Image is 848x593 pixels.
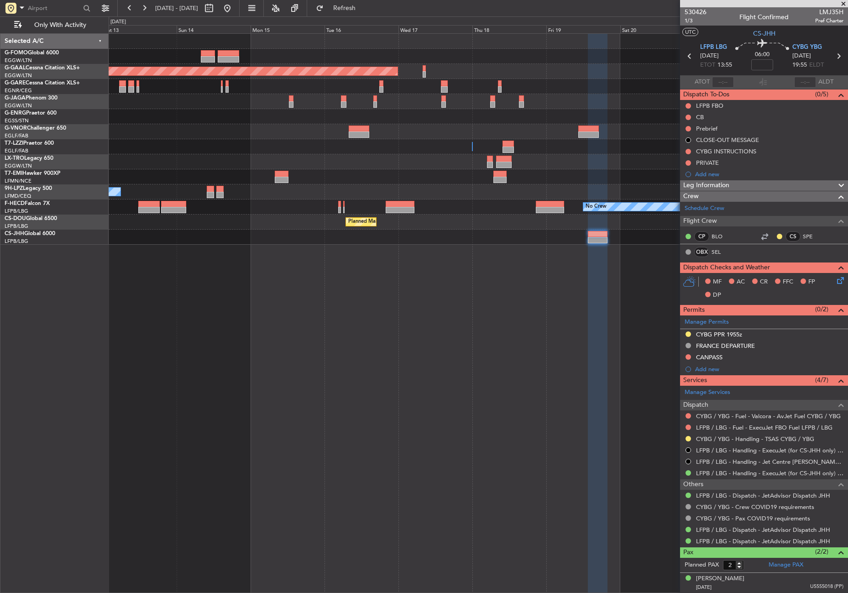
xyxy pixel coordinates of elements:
span: G-GARE [5,80,26,86]
div: PRIVATE [696,159,719,167]
input: Airport [28,1,80,15]
span: [DATE] - [DATE] [155,4,198,12]
a: Manage Permits [685,318,729,327]
span: Only With Activity [24,22,96,28]
a: LFPB / LBG - Handling - ExecuJet (for CS-JHH only) LFPB / LBG [696,446,843,454]
a: G-GARECessna Citation XLS+ [5,80,80,86]
span: 06:00 [755,50,769,59]
div: FRANCE DEPARTURE [696,342,755,350]
a: Schedule Crew [685,204,724,213]
span: Permits [683,305,705,315]
span: DP [713,291,721,300]
div: Add new [695,170,843,178]
a: EGLF/FAB [5,147,28,154]
span: 9H-LPZ [5,186,23,191]
div: Sat 20 [620,25,694,33]
a: CYBG / YBG - Crew COVID19 requirements [696,503,814,511]
div: LFPB FBO [696,102,723,110]
a: EGGW/LTN [5,102,32,109]
a: EGGW/LTN [5,57,32,64]
a: LFPB/LBG [5,208,28,215]
a: SPE [803,232,823,241]
span: ELDT [809,61,824,70]
a: LFPB / LBG - Dispatch - JetAdvisor Dispatch JHH [696,526,830,534]
div: CANPASS [696,353,722,361]
a: LFPB / LBG - Fuel - ExecuJet FBO Fuel LFPB / LBG [696,424,832,431]
a: EGGW/LTN [5,163,32,169]
span: CR [760,278,768,287]
a: LFPB/LBG [5,238,28,245]
a: LFPB / LBG - Dispatch - JetAdvisor Dispatch JHH [696,492,830,499]
a: CYBG / YBG - Handling - TSAS CYBG / YBG [696,435,814,443]
span: T7-EMI [5,171,22,176]
div: Mon 15 [251,25,325,33]
div: [DATE] [110,18,126,26]
a: 9H-LPZLegacy 500 [5,186,52,191]
span: [DATE] [696,584,712,591]
span: [DATE] [700,52,719,61]
span: CYBG YBG [792,43,822,52]
span: CS-JHH [5,231,24,236]
div: No Crew [586,200,607,214]
button: Only With Activity [10,18,99,32]
input: --:-- [712,77,734,88]
span: Crew [683,191,699,202]
a: LFPB / LBG - Dispatch - JetAdvisor Dispatch JHH [696,537,830,545]
div: CS [785,231,801,241]
span: G-JAGA [5,95,26,101]
span: LX-TRO [5,156,24,161]
span: F-HECD [5,201,25,206]
span: Dispatch To-Dos [683,89,729,100]
div: OBX [694,247,709,257]
span: Dispatch [683,400,708,410]
span: G-FOMO [5,50,28,56]
span: (0/2) [815,304,828,314]
div: [PERSON_NAME] [696,574,744,583]
a: CYBG / YBG - Fuel - Valcora - AvJet Fuel CYBG / YBG [696,412,841,420]
span: U5555018 (PP) [810,583,843,591]
span: G-VNOR [5,126,27,131]
a: LX-TROLegacy 650 [5,156,53,161]
a: G-ENRGPraetor 600 [5,110,57,116]
a: SEL [712,248,732,256]
a: EGLF/FAB [5,132,28,139]
a: LFPB/LBG [5,223,28,230]
button: UTC [682,28,698,36]
span: T7-LZZI [5,141,23,146]
a: EGGW/LTN [5,72,32,79]
a: CS-DOUGlobal 6500 [5,216,57,221]
span: 1/3 [685,17,707,25]
a: LFPB / LBG - Handling - Jet Centre [PERSON_NAME] Aviation EGNV / MME [696,458,843,466]
span: 530426 [685,7,707,17]
span: MF [713,278,722,287]
span: [DATE] [792,52,811,61]
span: G-GAAL [5,65,26,71]
span: Pref Charter [815,17,843,25]
span: Others [683,479,703,490]
span: CS-JHH [753,29,775,38]
a: EGSS/STN [5,117,29,124]
span: 19:55 [792,61,807,70]
span: FP [808,278,815,287]
span: Refresh [325,5,364,11]
a: CYBG / YBG - Pax COVID19 requirements [696,514,810,522]
span: 13:55 [717,61,732,70]
span: CS-DOU [5,216,26,221]
a: G-GAALCessna Citation XLS+ [5,65,80,71]
div: CYBG INSTRUCTIONS [696,147,756,155]
span: ALDT [818,78,833,87]
a: Manage Services [685,388,730,397]
div: Prebrief [696,125,717,132]
label: Planned PAX [685,561,719,570]
div: Add new [695,365,843,373]
span: Flight Crew [683,216,717,226]
span: AC [737,278,745,287]
span: LMJ35H [815,7,843,17]
div: CP [694,231,709,241]
a: G-VNORChallenger 650 [5,126,66,131]
a: BLO [712,232,732,241]
span: Services [683,375,707,386]
a: Manage PAX [769,561,803,570]
a: EGNR/CEG [5,87,32,94]
div: Sat 13 [103,25,177,33]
